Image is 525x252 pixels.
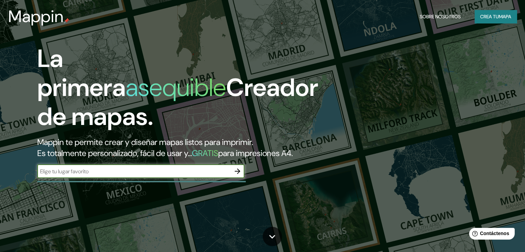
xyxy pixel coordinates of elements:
iframe: Lanzador de widgets de ayuda [464,225,517,244]
font: Crea tu [480,13,499,20]
font: Es totalmente personalizado, fácil de usar y... [37,148,192,158]
font: Mappin [8,6,64,27]
button: Crea tumapa [475,10,517,23]
font: para impresiones A4. [218,148,293,158]
font: Creador de mapas. [37,71,318,133]
button: Sobre nosotros [417,10,464,23]
img: pin de mapeo [64,18,69,23]
input: Elige tu lugar favorito [37,167,231,175]
font: Mappin te permite crear y diseñar mapas listos para imprimir. [37,137,253,147]
font: La primera [37,42,126,104]
font: mapa [499,13,511,20]
font: Sobre nosotros [420,13,461,20]
font: GRATIS [192,148,218,158]
font: asequible [126,71,226,104]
